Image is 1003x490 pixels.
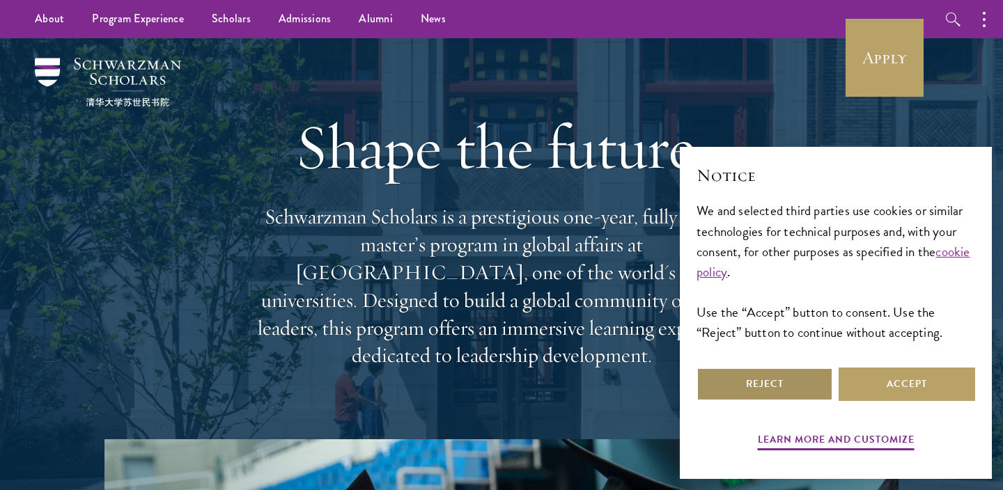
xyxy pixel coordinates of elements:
div: We and selected third parties use cookies or similar technologies for technical purposes and, wit... [697,200,975,342]
a: Apply [846,19,924,97]
p: Schwarzman Scholars is a prestigious one-year, fully funded master’s program in global affairs at... [251,203,752,370]
a: cookie policy [697,242,970,282]
h1: Shape the future. [251,108,752,186]
button: Accept [839,367,975,401]
img: Schwarzman Scholars [35,58,181,106]
button: Learn more and customize [758,431,915,452]
button: Reject [697,367,833,401]
h2: Notice [697,164,975,187]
